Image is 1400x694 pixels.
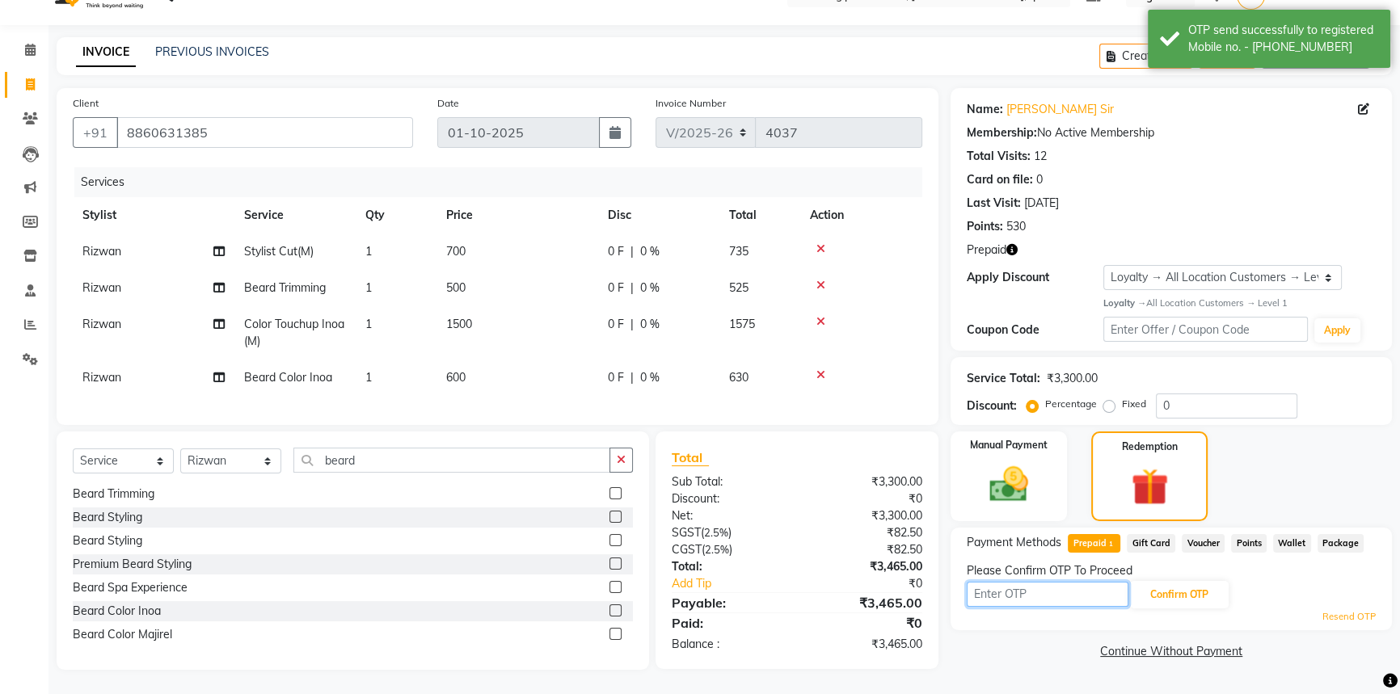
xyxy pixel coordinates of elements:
span: 0 % [640,243,660,260]
div: ₹3,300.00 [797,507,934,524]
strong: Loyalty → [1103,297,1146,309]
div: No Active Membership [967,124,1376,141]
span: 525 [729,280,748,295]
span: | [630,243,634,260]
span: | [630,369,634,386]
a: INVOICE [76,38,136,67]
div: Beard Trimming [73,486,154,503]
span: Package [1318,534,1364,553]
div: Total: [660,558,797,575]
span: Rizwan [82,317,121,331]
span: SGST [672,525,701,540]
img: _cash.svg [977,462,1040,507]
div: Beard Styling [73,532,142,549]
span: Stylist Cut(M) [244,244,314,259]
label: Date [437,96,459,111]
a: Add Tip [660,575,820,592]
div: Services [74,167,934,197]
img: _gift.svg [1120,464,1180,510]
div: Premium Beard Styling [73,556,192,573]
div: Service Total: [967,370,1040,387]
div: ₹3,300.00 [797,473,934,490]
div: Total Visits: [967,148,1031,165]
span: 0 % [640,280,660,297]
div: Discount: [660,490,797,507]
input: Search by Name/Mobile/Email/Code [116,117,413,148]
button: Apply [1314,318,1360,343]
span: Rizwan [82,370,121,385]
div: 530 [1006,218,1026,235]
span: 1575 [729,317,755,331]
div: Beard Spa Experience [73,579,188,596]
div: ₹82.50 [797,541,934,558]
th: Disc [598,197,719,233]
span: 1 [365,317,372,331]
span: Color Touchup Inoa(M) [244,317,344,348]
span: Payment Methods [967,534,1061,551]
div: ₹0 [797,490,934,507]
div: Apply Discount [967,269,1103,286]
div: ₹3,465.00 [797,593,934,612]
span: 1500 [446,317,472,331]
span: 1 [365,244,372,259]
span: 0 F [608,243,624,260]
div: Membership: [967,124,1037,141]
button: +91 [73,117,118,148]
span: | [630,316,634,333]
span: Prepaid [1068,534,1120,553]
div: Name: [967,101,1003,118]
span: Beard Color Inoa [244,370,332,385]
div: Paid: [660,613,797,633]
span: Points [1231,534,1267,553]
div: ( ) [660,524,797,541]
span: Rizwan [82,280,121,295]
div: Please Confirm OTP To Proceed [967,562,1376,579]
span: 1 [365,280,372,295]
a: Continue Without Payment [954,643,1389,660]
label: Fixed [1122,397,1146,411]
div: Balance : [660,636,797,653]
span: Total [672,449,709,466]
label: Manual Payment [970,438,1048,452]
span: 2.5% [705,543,729,556]
span: Prepaid [967,242,1006,259]
span: | [630,280,634,297]
a: [PERSON_NAME] Sir [1006,101,1114,118]
button: Create New [1099,44,1192,69]
th: Total [719,197,800,233]
span: 2.5% [704,526,728,539]
th: Price [436,197,598,233]
a: PREVIOUS INVOICES [155,44,269,59]
div: Payable: [660,593,797,612]
label: Invoice Number [656,96,726,111]
span: CGST [672,542,702,557]
a: Resend OTP [1322,610,1376,624]
div: Beard Styling [73,509,142,526]
div: [DATE] [1024,195,1059,212]
span: 700 [446,244,466,259]
div: Card on file: [967,171,1033,188]
span: 630 [729,370,748,385]
span: 0 F [608,316,624,333]
span: 0 F [608,369,624,386]
label: Redemption [1122,440,1178,454]
div: All Location Customers → Level 1 [1103,297,1376,310]
div: Points: [967,218,1003,235]
input: Enter OTP [967,582,1128,607]
input: Enter Offer / Coupon Code [1103,317,1308,342]
span: Voucher [1182,534,1225,553]
span: 1 [1107,540,1115,550]
th: Action [800,197,922,233]
div: ₹3,300.00 [1047,370,1098,387]
span: 500 [446,280,466,295]
div: Sub Total: [660,473,797,490]
span: 1 [365,370,372,385]
div: Discount: [967,397,1017,414]
div: 0 [1036,171,1043,188]
div: ₹0 [820,575,934,592]
th: Service [234,197,356,233]
input: Search or Scan [293,448,610,473]
span: 0 % [640,369,660,386]
div: OTP send successfully to registered Mobile no. - 918860631385 [1188,22,1378,56]
button: Confirm OTP [1130,581,1229,608]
